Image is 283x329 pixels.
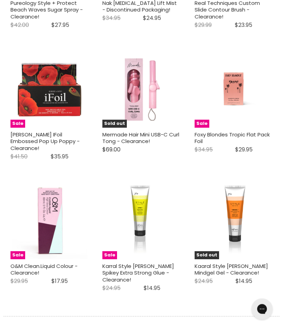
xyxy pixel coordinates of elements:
a: Mermade Hair Mini USB-C Curl Tong - Clearance! Mermade Hair Mini USB-C Curl Tong - Clearance! Sol... [102,50,180,128]
img: Foxy Blondes Tropic Flat Pack Foil [204,50,263,128]
a: Foxy Blondes Tropic Flat Pack Foil Sale [195,50,273,128]
span: $42.00 [10,21,29,29]
img: O&M Clean.Liquid Colour - Clearance! [12,181,87,259]
span: Sale [102,252,117,260]
span: $34.95 [195,146,213,154]
span: Sale [195,120,209,128]
a: O&M Clean.Liquid Colour - Clearance! Sale [10,181,88,259]
span: Sale [10,120,25,128]
iframe: Gorgias live chat messenger [248,296,276,322]
a: Kaaral Style [PERSON_NAME] Mindgel Gel - Clearance! [195,263,268,277]
span: $14.95 [144,284,160,292]
span: $24.95 [143,14,161,22]
span: $27.95 [51,21,69,29]
span: $24.95 [195,277,213,285]
span: $69.00 [102,146,121,154]
span: $14.95 [235,277,252,285]
img: Mermade Hair Mini USB-C Curl Tong - Clearance! [102,50,180,128]
a: Karral Style [PERSON_NAME] Spikey Extra Strong Glue - Clearance! [102,263,174,284]
span: $29.95 [10,277,28,285]
span: Sold out [102,120,127,128]
span: $29.95 [235,146,253,154]
a: Foxy Blondes Tropic Flat Pack Foil [195,131,270,145]
img: Kaaral Style Perfetto Mindgel Gel - Clearance! [219,181,248,259]
span: Sale [10,252,25,260]
a: O&M Clean.Liquid Colour - Clearance! [10,263,78,277]
span: $17.95 [51,277,68,285]
span: $34.95 [102,14,121,22]
img: Karral Style Perfetto Spikey Extra Strong Glue - Clearance! [126,181,157,259]
a: Kaaral Style Perfetto Mindgel Gel - Clearance! Sold out [195,181,273,259]
img: Robert De Soto IFoil Embossed Pop Up Poppy - Clearance! [10,50,88,128]
span: $23.95 [235,21,252,29]
span: Sold out [195,252,219,260]
span: $35.95 [51,153,68,161]
a: [PERSON_NAME] IFoil Embossed Pop Up Poppy - Clearance! [10,131,80,152]
a: Karral Style Perfetto Spikey Extra Strong Glue - Clearance! Sale [102,181,180,259]
span: $29.99 [195,21,212,29]
span: $24.95 [102,284,121,292]
span: $41.50 [10,153,28,161]
a: Mermade Hair Mini USB-C Curl Tong - Clearance! [102,131,179,145]
a: Robert De Soto IFoil Embossed Pop Up Poppy - Clearance! Robert De Soto IFoil Embossed Pop Up Popp... [10,50,88,128]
